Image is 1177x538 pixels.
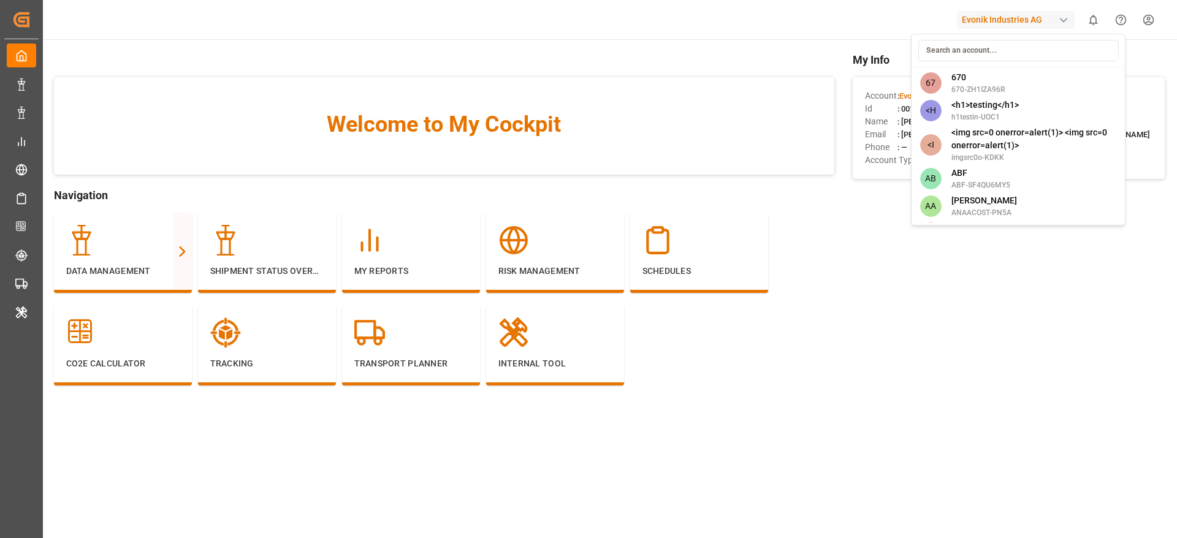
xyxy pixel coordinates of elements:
[920,134,942,156] span: <I
[951,207,1017,218] span: ANAACOST-PN5A
[920,168,942,189] span: AB
[951,180,1010,191] span: ABF-SF4QU6MY5
[920,72,942,94] span: 67
[951,194,1017,207] span: [PERSON_NAME]
[918,40,1119,61] input: Search an account...
[951,99,1019,112] span: <h1>testing</h1>
[951,112,1019,123] span: h1testin-UOC1
[951,71,1005,84] span: 670
[920,100,942,121] span: <H
[920,222,942,243] span: AA
[951,84,1005,95] span: 670-ZH1IZA96R
[951,152,1117,163] span: imgsrc0o-KDKK
[920,195,942,217] span: AA
[951,167,1010,180] span: ABF
[951,126,1117,152] span: <img src=0 onerror=alert(1)> <img src=0 onerror=alert(1)>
